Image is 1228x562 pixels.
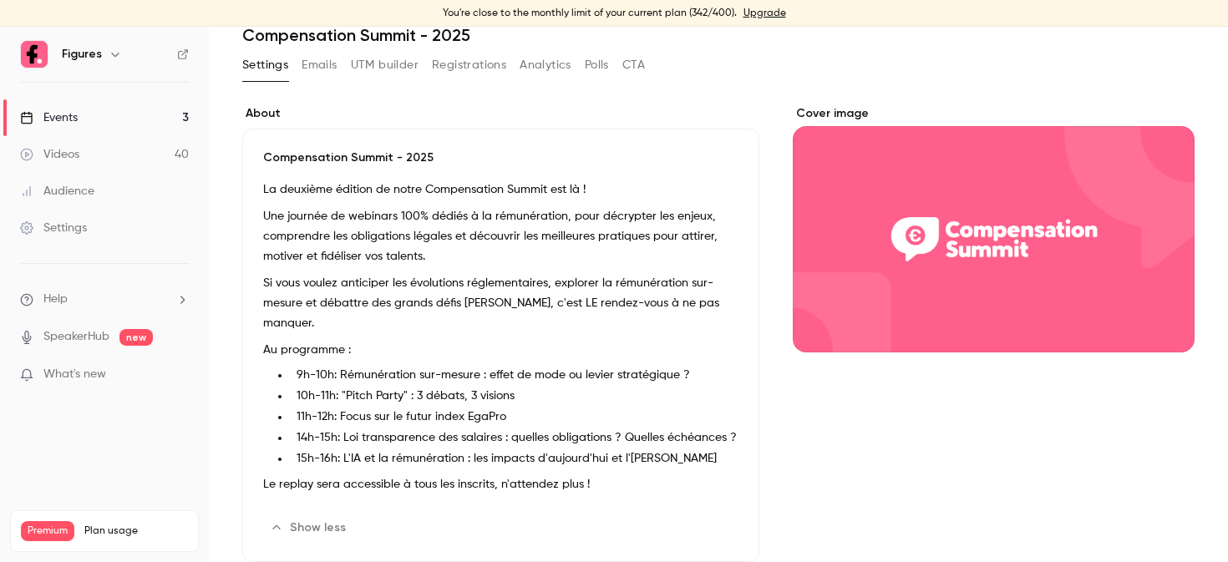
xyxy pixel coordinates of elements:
a: SpeakerHub [43,328,109,346]
span: Help [43,291,68,308]
li: 10h-11h: "Pitch Party" : 3 débats, 3 visions [290,387,738,405]
button: UTM builder [351,52,419,78]
button: Show less [263,514,356,541]
img: Figures [21,41,48,68]
div: Events [20,109,78,126]
p: Une journée de webinars 100% dédiés à la rémunération, pour décrypter les enjeux, comprendre les ... [263,206,738,266]
p: Compensation Summit - 2025 [263,149,738,166]
li: 15h-16h: L'IA et la rémunération : les impacts d'aujourd'hui et l'[PERSON_NAME] [290,450,738,468]
a: Upgrade [743,7,786,20]
button: Polls [585,52,609,78]
span: What's new [43,366,106,383]
li: 9h-10h: Rémunération sur-mesure : effet de mode ou levier stratégique ? [290,367,738,384]
p: Le replay sera accessible à tous les inscrits, n'attendez plus ! [263,474,738,494]
p: Au programme : [263,340,738,360]
button: Settings [242,52,288,78]
label: About [242,105,759,122]
li: 14h-15h: Loi transparence des salaires : quelles obligations ? Quelles échéances ? [290,429,738,447]
button: CTA [622,52,645,78]
iframe: Noticeable Trigger [169,367,189,382]
div: Audience [20,183,94,200]
div: Videos [20,146,79,163]
button: Analytics [520,52,571,78]
h1: Compensation Summit - 2025 [242,25,1195,45]
button: Registrations [432,52,506,78]
span: Plan usage [84,524,188,538]
section: Cover image [793,105,1195,352]
li: help-dropdown-opener [20,291,189,308]
div: Settings [20,220,87,236]
p: Si vous voulez anticiper les évolutions réglementaires, explorer la rémunération sur-mesure et dé... [263,273,738,333]
h6: Figures [62,46,102,63]
p: La deuxième édition de notre Compensation Summit est là ! [263,180,738,200]
button: Emails [302,52,337,78]
li: 11h-12h: Focus sur le futur index EgaPro [290,408,738,426]
label: Cover image [793,105,1195,122]
span: new [119,329,153,346]
span: Premium [21,521,74,541]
